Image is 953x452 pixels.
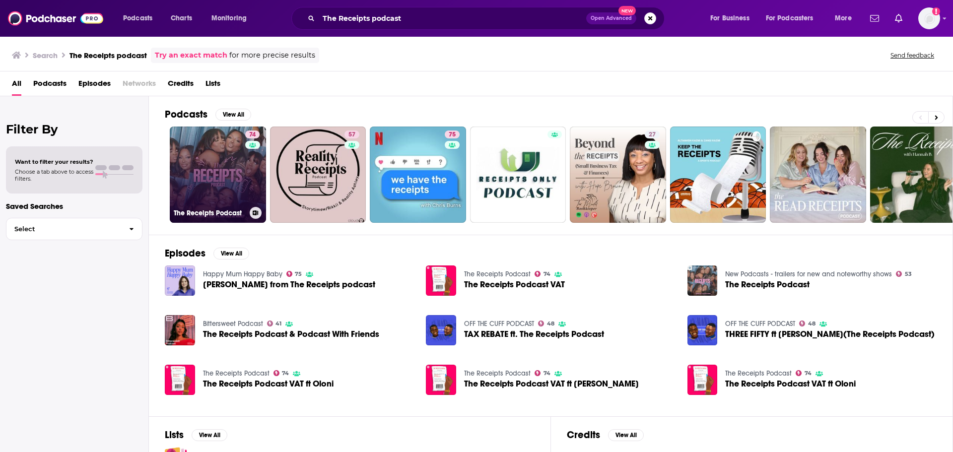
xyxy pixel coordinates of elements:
span: 48 [808,322,816,326]
button: Select [6,218,142,240]
span: Choose a tab above to access filters. [15,168,93,182]
a: EpisodesView All [165,247,249,259]
a: CreditsView All [567,429,644,441]
a: 48 [538,321,554,326]
a: The Receipts Podcast [725,369,792,378]
p: Saved Searches [6,201,142,211]
a: The Receipts Podcast VAT ft Oloni [687,365,718,395]
a: The Receipts Podcast VAT ft Oloni [725,380,856,388]
span: 41 [275,322,281,326]
a: Episodes [78,75,111,96]
h3: Search [33,51,58,60]
a: New Podcasts - trailers for new and noteworthy shows [725,270,892,278]
a: 41 [267,321,282,326]
img: The Receipts Podcast & Podcast With Friends [165,315,195,345]
a: THREE FIFTY ft AUDREY(The Receipts Podcast) [725,330,935,338]
span: 74 [249,130,256,140]
a: All [12,75,21,96]
a: Show notifications dropdown [866,10,883,27]
button: View All [215,109,251,121]
span: Select [6,226,121,232]
h2: Lists [165,429,184,441]
span: 48 [547,322,554,326]
a: The Receipts Podcast & Podcast With Friends [203,330,379,338]
span: Credits [168,75,194,96]
a: 74 [535,271,550,277]
a: The Receipts Podcast [464,270,531,278]
img: The Receipts Podcast [687,265,718,296]
span: More [835,11,852,25]
img: The Receipts Podcast VAT ft Oloni [165,365,195,395]
input: Search podcasts, credits, & more... [319,10,586,26]
span: THREE FIFTY ft [PERSON_NAME](The Receipts Podcast) [725,330,935,338]
span: The Receipts Podcast VAT ft [PERSON_NAME] [464,380,639,388]
span: Monitoring [211,11,247,25]
span: For Podcasters [766,11,814,25]
button: open menu [828,10,864,26]
a: Bittersweet Podcast [203,320,263,328]
img: TAX REBATE ft. The Receipts Podcast [426,315,456,345]
a: 75 [370,127,466,223]
button: View All [213,248,249,259]
span: New [618,6,636,15]
span: 53 [905,272,912,276]
a: The Receipts Podcast VAT [464,280,565,289]
a: Happy Mum Happy Baby [203,270,282,278]
a: The Receipts Podcast [725,280,810,289]
button: open menu [759,10,828,26]
a: ListsView All [165,429,227,441]
button: Show profile menu [918,7,940,29]
a: The Receipts Podcast VAT ft Dotty [426,365,456,395]
span: 74 [544,272,550,276]
img: User Profile [918,7,940,29]
span: Networks [123,75,156,96]
button: open menu [204,10,260,26]
a: 27 [645,130,660,138]
h2: Episodes [165,247,205,259]
a: 57 [270,127,366,223]
span: Podcasts [123,11,152,25]
span: for more precise results [229,50,315,61]
a: 48 [799,321,816,326]
a: Podcasts [33,75,67,96]
span: [PERSON_NAME] from The Receipts podcast [203,280,375,289]
a: The Receipts Podcast VAT [426,265,456,296]
a: TAX REBATE ft. The Receipts Podcast [464,330,604,338]
span: 74 [544,371,550,376]
h3: The Receipts podcast [69,51,147,60]
h2: Podcasts [165,108,207,121]
a: Lists [205,75,220,96]
span: Want to filter your results? [15,158,93,165]
button: open menu [703,10,762,26]
img: Audrey from The Receipts podcast [165,265,195,296]
span: Logged in as Naomiumusic [918,7,940,29]
h2: Filter By [6,122,142,136]
button: View All [608,429,644,441]
a: PodcastsView All [165,108,251,121]
img: Podchaser - Follow, Share and Rate Podcasts [8,9,103,28]
a: The Receipts Podcast VAT ft Oloni [203,380,334,388]
a: 74 [535,370,550,376]
a: 75 [286,271,302,277]
a: 53 [896,271,912,277]
div: Search podcasts, credits, & more... [301,7,674,30]
span: For Business [710,11,749,25]
a: Show notifications dropdown [891,10,906,27]
button: Open AdvancedNew [586,12,636,24]
a: Audrey from The Receipts podcast [203,280,375,289]
a: Charts [164,10,198,26]
svg: Add a profile image [932,7,940,15]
